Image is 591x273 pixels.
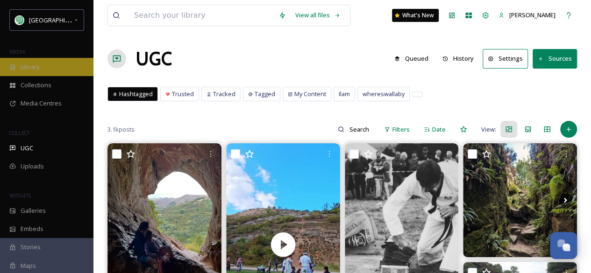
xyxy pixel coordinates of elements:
[339,90,350,98] span: Ilam
[294,90,326,98] span: My Content
[438,49,478,68] button: History
[9,129,29,136] span: COLLECT
[107,125,135,134] span: 3.1k posts
[21,81,51,90] span: Collections
[550,232,577,259] button: Open Chat
[363,90,405,98] span: whereswallaby
[21,261,36,270] span: Maps
[392,9,439,22] a: What's New
[291,6,345,24] a: View all files
[432,125,446,134] span: Date
[390,49,433,68] button: Queued
[344,120,375,139] input: Search
[21,224,43,233] span: Embeds
[9,192,31,199] span: WIDGETS
[533,49,577,68] button: Sources
[172,90,194,98] span: Trusted
[438,49,483,68] a: History
[255,90,275,98] span: Tagged
[21,99,62,108] span: Media Centres
[21,63,39,71] span: Library
[9,48,26,55] span: MEDIA
[483,49,528,68] button: Settings
[392,125,410,134] span: Filters
[129,5,274,26] input: Search your library
[21,144,33,153] span: UGC
[21,162,44,171] span: Uploads
[509,11,555,19] span: [PERSON_NAME]
[481,125,496,134] span: View:
[21,243,41,252] span: Stories
[213,90,235,98] span: Tracked
[463,143,577,257] img: From subterrania to summit stone... A fantastic birthday hike ❤️ 🧙🧙‍♂️ Thank you misfit.miniature...
[390,49,438,68] a: Queued
[119,90,153,98] span: Hashtagged
[15,15,24,25] img: Facebook%20Icon.png
[494,6,560,24] a: [PERSON_NAME]
[21,206,46,215] span: Galleries
[29,15,88,24] span: [GEOGRAPHIC_DATA]
[483,49,533,68] a: Settings
[135,45,172,73] a: UGC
